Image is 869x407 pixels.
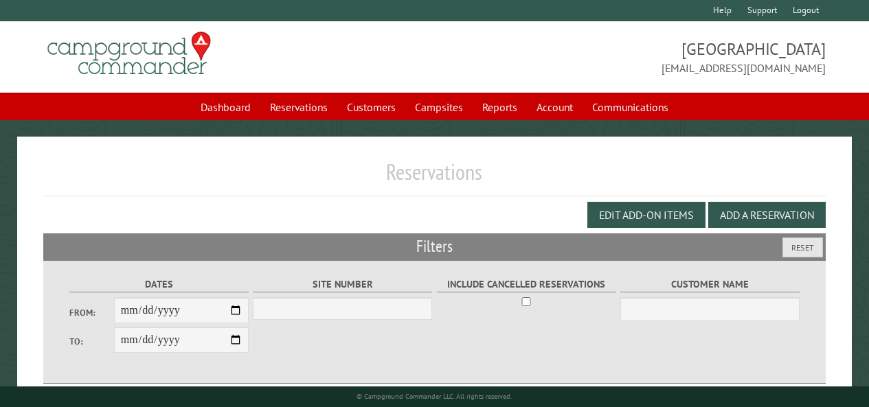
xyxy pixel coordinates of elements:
label: Include Cancelled Reservations [437,277,616,292]
a: Campsites [407,94,471,120]
a: Communications [584,94,677,120]
label: To: [69,335,114,348]
span: [GEOGRAPHIC_DATA] [EMAIL_ADDRESS][DOMAIN_NAME] [435,38,826,76]
button: Edit Add-on Items [587,202,706,228]
a: Reports [474,94,526,120]
small: © Campground Commander LLC. All rights reserved. [357,392,512,401]
label: Site Number [253,277,432,292]
a: Customers [339,94,404,120]
a: Account [528,94,581,120]
h1: Reservations [43,159,826,196]
a: Reservations [262,94,336,120]
h2: Filters [43,233,826,259]
a: Dashboard [192,94,259,120]
img: Campground Commander [43,27,215,80]
button: Reset [782,237,823,257]
label: Dates [69,277,249,292]
button: Add a Reservation [708,202,826,228]
label: Customer Name [620,277,800,292]
label: From: [69,306,114,319]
